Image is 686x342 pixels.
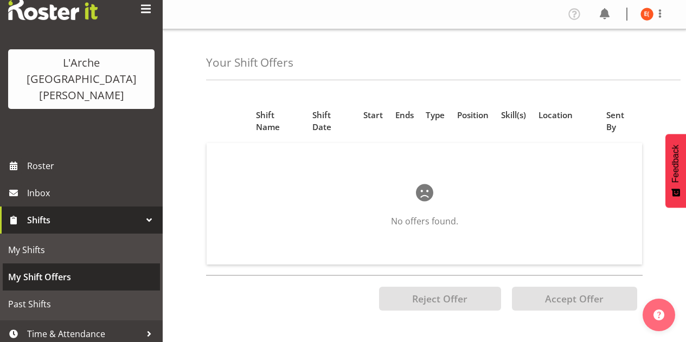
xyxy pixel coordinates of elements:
span: Shift Date [312,109,351,134]
span: Ends [395,109,414,121]
div: L'Arche [GEOGRAPHIC_DATA][PERSON_NAME] [19,55,144,104]
span: Type [426,109,445,121]
button: Feedback - Show survey [665,134,686,208]
span: My Shift Offers [8,269,155,285]
span: Reject Offer [412,292,467,305]
button: Reject Offer [379,287,501,311]
p: No offers found. [241,215,607,228]
span: Inbox [27,185,157,201]
span: Accept Offer [545,292,604,305]
span: Skill(s) [501,109,526,121]
a: My Shifts [3,236,160,263]
span: Sent By [606,109,636,134]
span: Location [538,109,573,121]
span: Roster [27,158,157,174]
a: My Shift Offers [3,263,160,291]
span: Shift Name [256,109,299,134]
img: help-xxl-2.png [653,309,664,320]
span: Position [457,109,489,121]
span: Past Shifts [8,296,155,312]
a: Past Shifts [3,291,160,318]
span: Feedback [671,145,681,183]
button: Accept Offer [512,287,637,311]
span: Shifts [27,212,141,228]
h4: Your Shift Offers [206,56,293,69]
span: My Shifts [8,242,155,258]
img: estelle-yuqi-pu11509.jpg [640,8,653,21]
span: Start [363,109,383,121]
span: Time & Attendance [27,326,141,342]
